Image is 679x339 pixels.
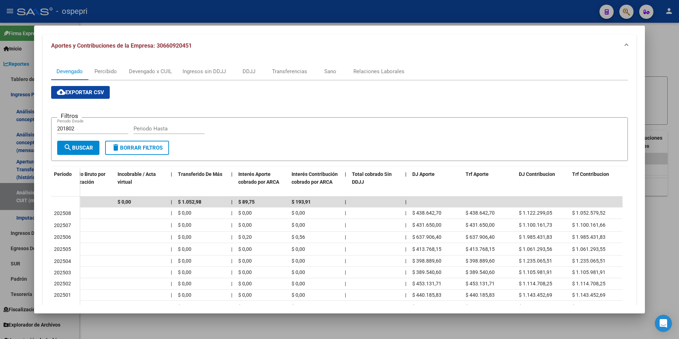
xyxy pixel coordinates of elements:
span: $ 431.650,00 [466,222,495,228]
datatable-header-cell: DJ Aporte [409,167,463,198]
span: Aportes y Contribuciones de la Empresa: 30660920451 [51,42,192,49]
span: $ 413.768,15 [466,246,495,252]
span: $ 1.143.452,69 [572,292,605,298]
span: $ 398.889,60 [412,258,441,264]
span: | [405,234,406,240]
span: $ 431.650,00 [412,222,441,228]
span: | [405,246,406,252]
span: $ 0,00 [292,304,305,310]
span: $ 1.100.161,73 [519,222,552,228]
span: | [405,292,406,298]
span: | [345,292,346,298]
span: $ 1.114.708,25 [572,281,605,286]
span: | [405,269,406,275]
span: $ 0,00 [238,292,252,298]
span: | [171,292,172,298]
span: $ 1.052,98 [178,199,201,205]
datatable-header-cell: Total cobrado Sin DDJJ [349,167,402,198]
span: $ 1.061.293,56 [519,246,552,252]
span: | [405,199,407,205]
span: | [345,199,346,205]
mat-icon: cloud_download [57,88,65,96]
span: $ 0,00 [178,222,191,228]
span: $ 643.652,65 [412,304,441,310]
span: | [231,171,233,177]
span: | [345,281,346,286]
span: | [345,258,346,264]
span: 202412 [54,304,71,310]
span: 202508 [54,210,71,216]
span: $ 0,00 [178,304,191,310]
span: $ 0,00 [238,246,252,252]
span: $ 0,00 [178,246,191,252]
span: Interés Contribución cobrado por ARCA [292,171,338,185]
mat-icon: search [64,143,72,152]
span: $ 1.985.431,83 [572,234,605,240]
span: $ 0,00 [292,246,305,252]
span: $ 413.768,15 [412,246,441,252]
span: $ 637.906,40 [466,234,495,240]
span: $ 389.540,60 [466,269,495,275]
span: $ 0,00 [292,222,305,228]
span: | [171,171,172,177]
span: | [345,304,346,310]
span: $ 0,00 [118,199,131,205]
button: Exportar CSV [51,86,110,99]
div: Relaciones Laborales [353,68,404,75]
span: Trf Aporte [466,171,489,177]
mat-expansion-panel-header: Aportes y Contribuciones de la Empresa: 30660920451 [43,34,637,57]
datatable-header-cell: | [342,167,349,198]
span: $ 0,00 [178,292,191,298]
span: $ 637.906,40 [412,234,441,240]
span: $ 0,00 [292,258,305,264]
span: $ 0,00 [178,234,191,240]
span: | [405,222,406,228]
span: $ 0,00 [238,210,252,216]
datatable-header-cell: Trf Aporte [463,167,516,198]
div: Sano [324,68,336,75]
span: 202507 [54,222,71,228]
span: $ 1.105.981,91 [519,269,552,275]
span: Exportar CSV [57,89,104,96]
span: $ 643.652,65 [466,304,495,310]
span: $ 440.185,83 [412,292,441,298]
span: | [345,246,346,252]
span: | [171,304,172,310]
span: Buscar [64,145,93,151]
span: | [231,210,232,216]
span: $ 89,75 [238,199,255,205]
span: $ 1.100.161,66 [572,222,605,228]
span: Borrar Filtros [112,145,163,151]
span: $ 0,56 [292,234,305,240]
span: | [345,222,346,228]
span: 202505 [54,246,71,252]
span: Cobrado Bruto por Fiscalización [64,171,105,185]
span: Trf Contribucion [572,171,609,177]
datatable-header-cell: Incobrable / Acta virtual [115,167,168,198]
span: | [231,258,232,264]
span: | [345,171,346,177]
span: | [405,304,406,310]
span: $ 1.061.293,55 [572,246,605,252]
span: | [231,222,232,228]
datatable-header-cell: Interés Aporte cobrado por ARCA [235,167,289,198]
span: $ 1.105.981,91 [572,269,605,275]
span: $ 0,00 [292,281,305,286]
datatable-header-cell: | [228,167,235,198]
span: $ 1.122.299,05 [519,210,552,216]
span: $ 0,20 [238,234,252,240]
span: $ 0,00 [238,281,252,286]
mat-icon: delete [112,143,120,152]
span: DJ Aporte [412,171,435,177]
span: | [171,210,172,216]
span: 202506 [54,234,71,240]
span: Incobrable / Acta virtual [118,171,156,185]
span: $ 1.985.431,83 [519,234,552,240]
datatable-header-cell: | [402,167,409,198]
span: $ 0,00 [238,222,252,228]
span: | [231,304,232,310]
span: | [171,258,172,264]
datatable-header-cell: | [168,167,175,198]
span: $ 0,00 [178,281,191,286]
span: $ 438.642,70 [466,210,495,216]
